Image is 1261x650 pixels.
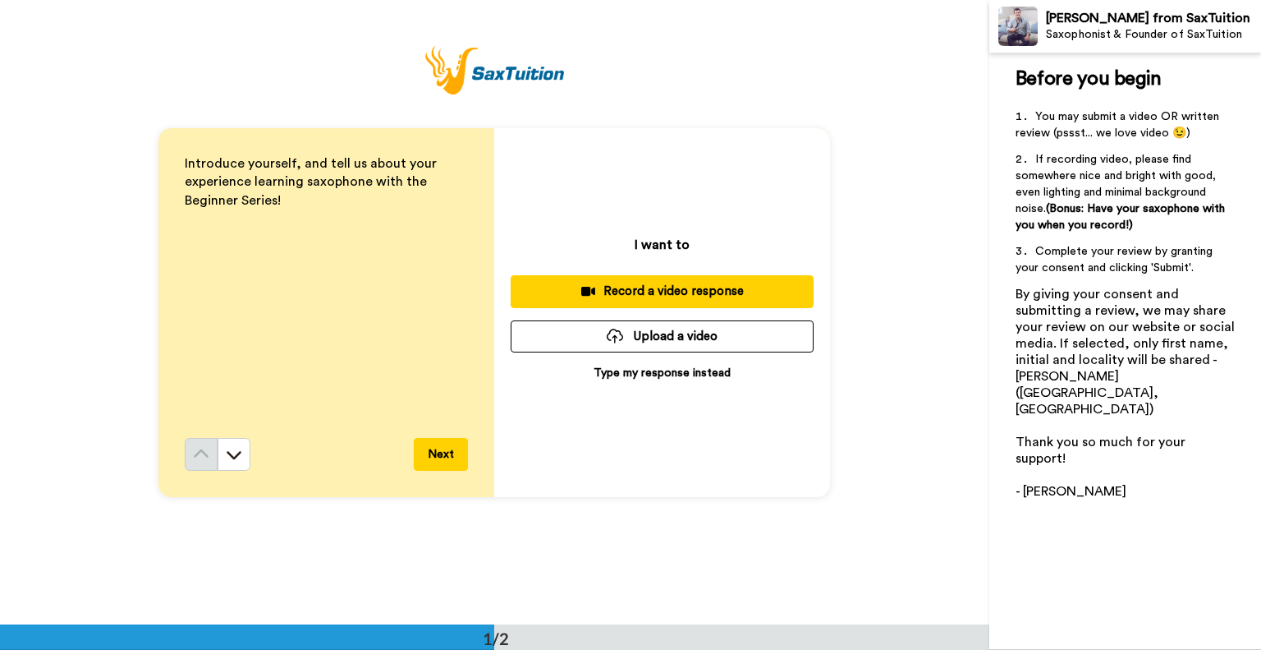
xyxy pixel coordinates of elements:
[511,320,814,353] button: Upload a video
[511,275,814,307] button: Record a video response
[1016,246,1216,274] span: Complete your review by granting your consent and clicking 'Submit'.
[1016,203,1228,231] span: (Bonus: Have your saxophone with you when you record!)
[1016,485,1126,498] span: - [PERSON_NAME]
[635,235,690,255] p: I want to
[998,7,1038,46] img: Profile Image
[1016,154,1219,214] span: If recording video, please find somewhere nice and bright with good, even lighting and minimal ba...
[185,157,440,208] span: Introduce yourself, and tell us about your experience learning saxophone with the Beginner Series!
[1016,69,1161,89] span: Before you begin
[1016,111,1222,139] span: You may submit a video OR written review (pssst... we love video 😉)
[1016,288,1238,416] span: By giving your consent and submitting a review, we may share your review on our website or social...
[524,283,800,300] div: Record a video response
[594,365,731,381] p: Type my response instead
[1046,28,1260,42] div: Saxophonist & Founder of SaxTuition
[456,627,535,650] div: 1/2
[414,438,468,471] button: Next
[1016,436,1189,465] span: Thank you so much for your support!
[1046,11,1260,26] div: [PERSON_NAME] from SaxTuition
